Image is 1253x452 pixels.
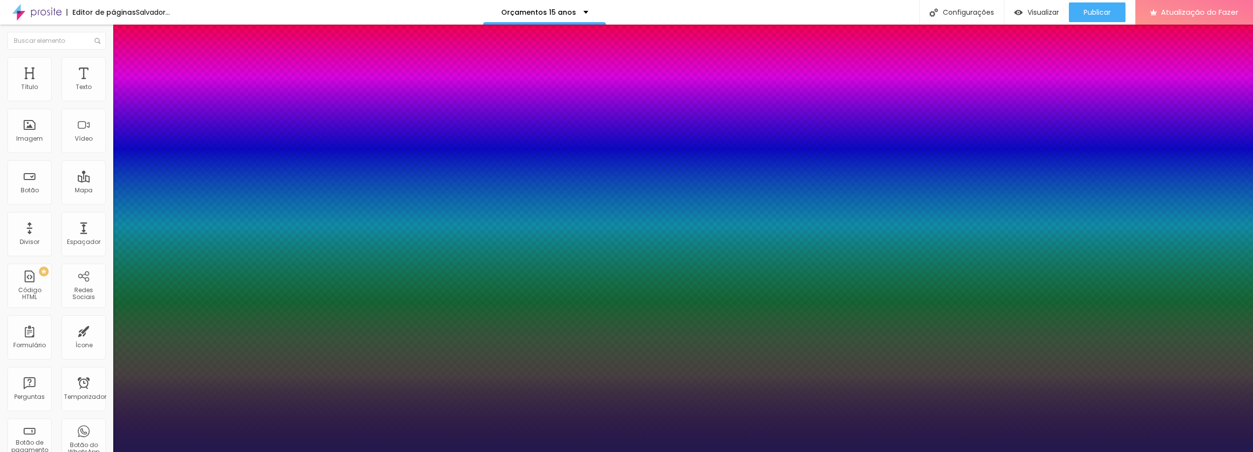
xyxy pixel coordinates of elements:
[13,341,46,349] font: Formulário
[75,186,93,194] font: Mapa
[76,83,92,91] font: Texto
[1004,2,1069,22] button: Visualizar
[930,8,938,17] img: Ícone
[21,186,39,194] font: Botão
[72,7,136,17] font: Editor de páginas
[7,32,106,50] input: Buscar elemento
[501,7,576,17] font: Orçamentos 15 anos
[1161,7,1238,17] font: Atualização do Fazer
[20,238,39,246] font: Divisor
[64,392,106,401] font: Temporizador
[95,38,100,44] img: Ícone
[14,392,45,401] font: Perguntas
[1069,2,1125,22] button: Publicar
[21,83,38,91] font: Título
[16,134,43,143] font: Imagem
[75,341,93,349] font: Ícone
[67,238,100,246] font: Espaçador
[136,7,170,17] font: Salvador...
[1028,7,1059,17] font: Visualizar
[943,7,994,17] font: Configurações
[72,286,95,301] font: Redes Sociais
[1084,7,1111,17] font: Publicar
[1014,8,1023,17] img: view-1.svg
[18,286,41,301] font: Código HTML
[75,134,93,143] font: Vídeo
